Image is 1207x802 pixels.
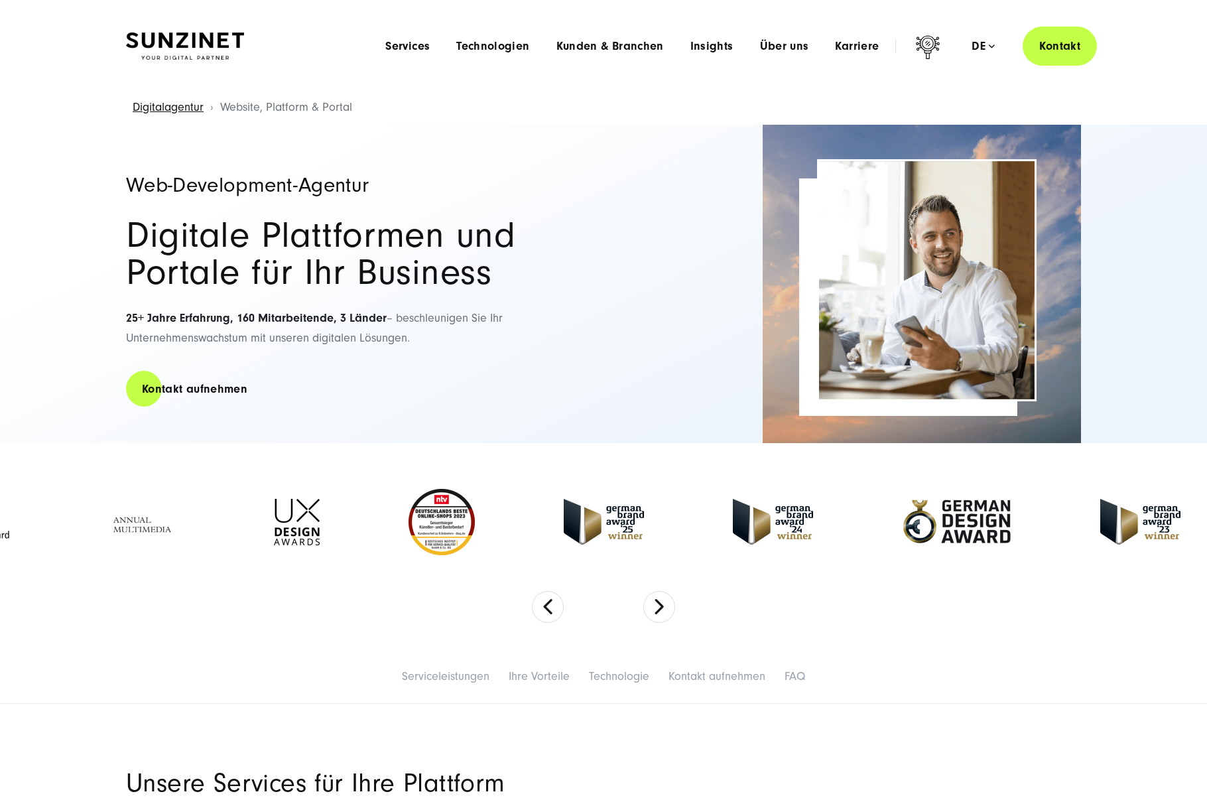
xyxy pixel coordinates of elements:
[785,669,805,683] a: FAQ
[274,499,320,545] img: UX-Design-Awards - fullservice digital agentur SUNZINET
[126,217,590,291] h2: Digitale Plattformen und Portale für Ihr Business
[589,669,649,683] a: Technologie
[643,591,675,623] button: Next
[532,591,564,623] button: Previous
[1023,27,1097,66] a: Kontakt
[835,40,879,53] a: Karriere
[103,499,185,545] img: Full Service Digitalagentur - Annual Multimedia Awards
[1100,499,1180,545] img: German Brand Award 2023 Winner - fullservice digital agentur SUNZINET
[902,499,1011,545] img: German-Design-Award - fullservice digital agentur SUNZINET
[556,40,664,53] a: Kunden & Branchen
[564,499,644,545] img: German Brand Award winner 2025 - Full Service Digital Agentur SUNZINET
[763,125,1081,443] img: Full-Service Digitalagentur SUNZINET - Business Applications Web & Cloud_2
[126,33,244,60] img: SUNZINET Full Service Digital Agentur
[126,311,503,346] span: – beschleunigen Sie Ihr Unternehmenswachstum mit unseren digitalen Lösungen.
[409,489,475,555] img: Deutschlands beste Online Shops 2023 - boesner - Kunde - SUNZINET
[760,40,809,53] a: Über uns
[126,768,505,798] span: Unsere Services für Ihre Plattform
[133,100,204,114] a: Digitalagentur
[126,370,263,408] a: Kontakt aufnehmen
[456,40,529,53] a: Technologien
[126,174,590,196] h1: Web-Development-Agentur
[509,669,570,683] a: Ihre Vorteile
[690,40,733,53] a: Insights
[972,40,995,53] div: de
[385,40,430,53] a: Services
[220,100,352,114] span: Website, Platform & Portal
[126,311,387,325] strong: 25+ Jahre Erfahrung, 160 Mitarbeitende, 3 Länder
[668,669,765,683] a: Kontakt aufnehmen
[819,161,1035,399] img: Full-Service Digitalagentur SUNZINET - E-Commerce Beratung
[402,669,489,683] a: Serviceleistungen
[733,499,813,545] img: German-Brand-Award - fullservice digital agentur SUNZINET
